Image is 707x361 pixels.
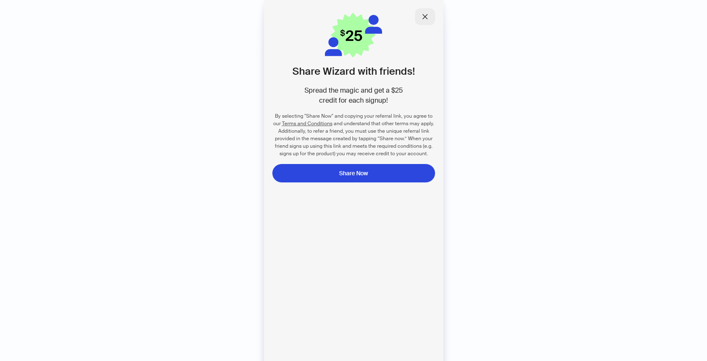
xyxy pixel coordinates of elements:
[282,120,332,127] a: Terms and Conditions
[272,86,435,106] div: Spread the magic and get a $25 credit for each signup!
[415,8,435,25] button: close
[339,169,368,177] span: Share Now
[272,112,435,157] div: By selecting "Share Now" and copying your referral link, you agree to our and understand that oth...
[272,64,435,79] h1: Share Wizard with friends!
[422,13,428,20] span: close
[272,164,435,182] button: Share Now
